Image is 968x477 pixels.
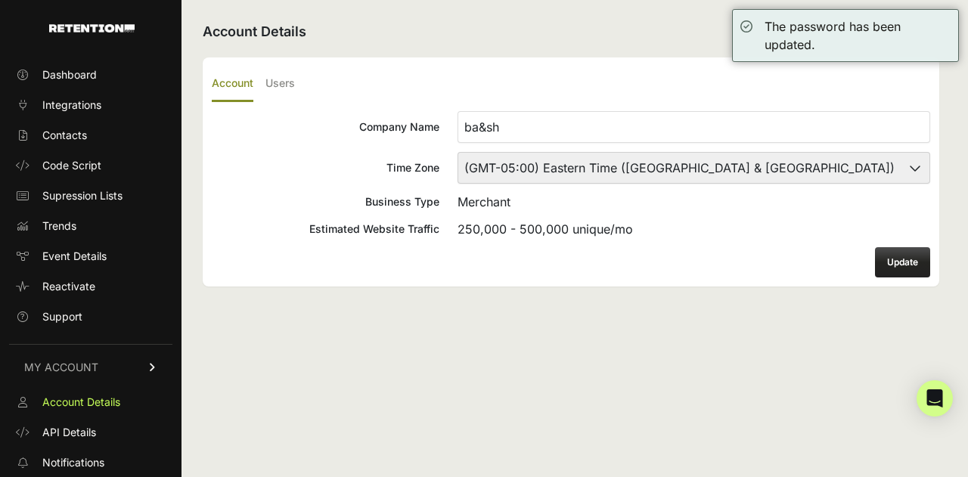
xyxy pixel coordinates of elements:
a: MY ACCOUNT [9,344,172,390]
input: Company Name [458,111,930,143]
label: Users [265,67,295,102]
a: API Details [9,420,172,444]
button: Update [875,247,930,277]
span: Integrations [42,98,101,113]
span: Account Details [42,395,120,410]
img: Retention.com [49,24,135,33]
a: Supression Lists [9,184,172,208]
a: Notifications [9,451,172,475]
div: Open Intercom Messenger [917,380,953,417]
span: MY ACCOUNT [24,360,98,375]
a: Trends [9,214,172,238]
label: Account [212,67,253,102]
span: Reactivate [42,279,95,294]
div: Business Type [212,194,439,209]
h2: Account Details [203,21,939,42]
a: Event Details [9,244,172,268]
span: Event Details [42,249,107,264]
span: Supression Lists [42,188,123,203]
span: Dashboard [42,67,97,82]
a: Dashboard [9,63,172,87]
a: Code Script [9,153,172,178]
div: 250,000 - 500,000 unique/mo [458,220,930,238]
span: Contacts [42,128,87,143]
div: Time Zone [212,160,439,175]
a: Reactivate [9,274,172,299]
div: Merchant [458,193,930,211]
span: API Details [42,425,96,440]
div: The password has been updated. [765,17,951,54]
span: Trends [42,218,76,234]
span: Notifications [42,455,104,470]
div: Company Name [212,119,439,135]
select: Time Zone [458,152,930,184]
span: Support [42,309,82,324]
div: Estimated Website Traffic [212,221,439,237]
a: Account Details [9,390,172,414]
a: Integrations [9,93,172,117]
a: Contacts [9,123,172,147]
span: Code Script [42,158,101,173]
a: Support [9,305,172,329]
